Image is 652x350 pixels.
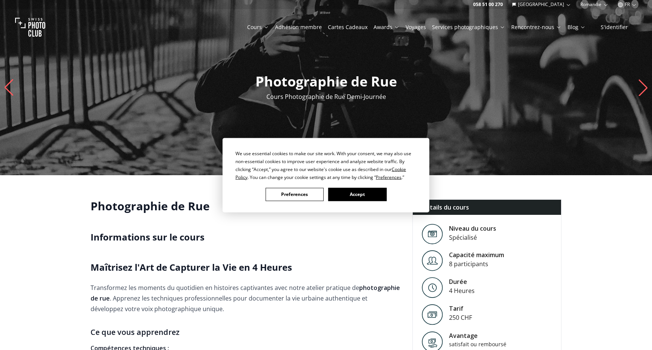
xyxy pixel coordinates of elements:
[235,149,417,181] div: We use essential cookies to make our site work. With your consent, we may also use non-essential ...
[328,188,386,201] button: Accept
[266,188,324,201] button: Preferences
[376,174,401,180] span: Preferences
[223,138,429,212] div: Cookie Consent Prompt
[235,166,406,180] span: Cookie Policy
